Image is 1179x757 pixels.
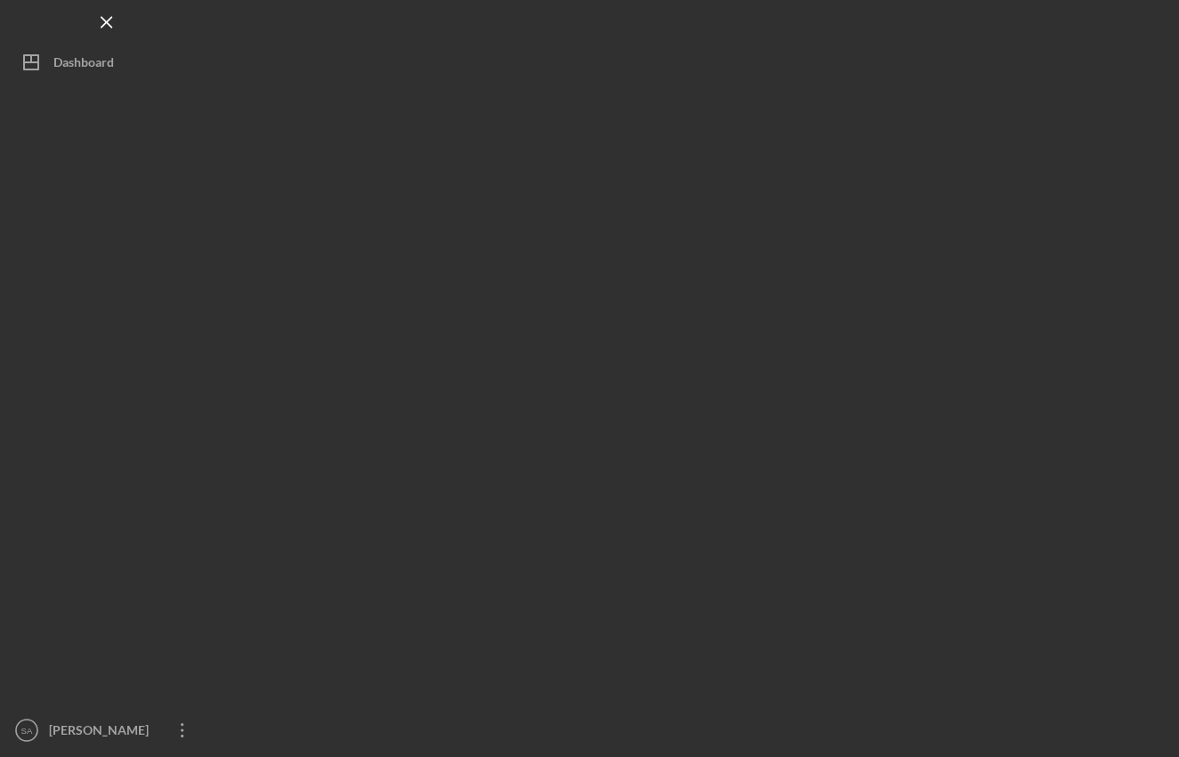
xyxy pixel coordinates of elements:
[21,726,33,736] text: SA
[53,45,114,85] div: Dashboard
[45,712,160,753] div: [PERSON_NAME]
[9,712,205,748] button: SA[PERSON_NAME]
[9,45,205,80] button: Dashboard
